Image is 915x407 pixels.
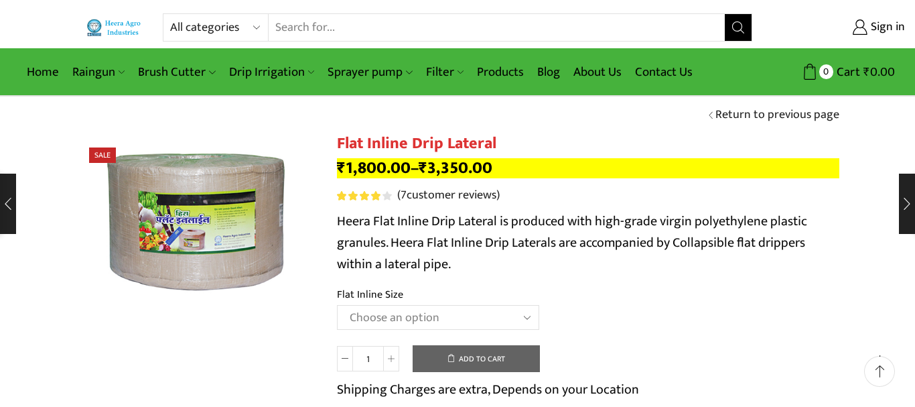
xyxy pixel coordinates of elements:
[337,191,380,200] span: Rated out of 5 based on customer ratings
[419,56,470,88] a: Filter
[833,63,860,81] span: Cart
[337,191,394,200] span: 7
[567,56,628,88] a: About Us
[772,15,905,40] a: Sign in
[419,154,427,182] span: ₹
[413,345,540,372] button: Add to cart
[419,154,492,182] bdi: 3,350.00
[337,158,839,178] p: –
[867,19,905,36] span: Sign in
[337,379,639,400] p: Shipping Charges are extra, Depends on your Location
[628,56,699,88] a: Contact Us
[131,56,222,88] a: Brush Cutter
[337,211,839,275] p: Heera Flat Inline Drip Lateral is produced with high-grade virgin polyethylene plastic granules. ...
[337,154,346,182] span: ₹
[20,56,66,88] a: Home
[863,62,895,82] bdi: 0.00
[715,107,839,124] a: Return to previous page
[397,187,500,205] a: (7customer reviews)
[863,62,870,82] span: ₹
[76,101,317,342] img: Flat Inline Drip Lateral
[766,60,895,84] a: 0 Cart ₹0.00
[725,14,752,41] button: Search button
[531,56,567,88] a: Blog
[222,56,321,88] a: Drip Irrigation
[470,56,531,88] a: Products
[819,64,833,78] span: 0
[89,148,116,163] span: Sale
[337,134,839,154] h1: Flat Inline Drip Lateral
[269,14,725,41] input: Search for...
[401,185,407,205] span: 7
[353,346,383,371] input: Product quantity
[337,154,411,182] bdi: 1,800.00
[337,191,391,200] div: Rated 4.00 out of 5
[337,287,403,302] label: Flat Inline Size
[321,56,419,88] a: Sprayer pump
[66,56,131,88] a: Raingun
